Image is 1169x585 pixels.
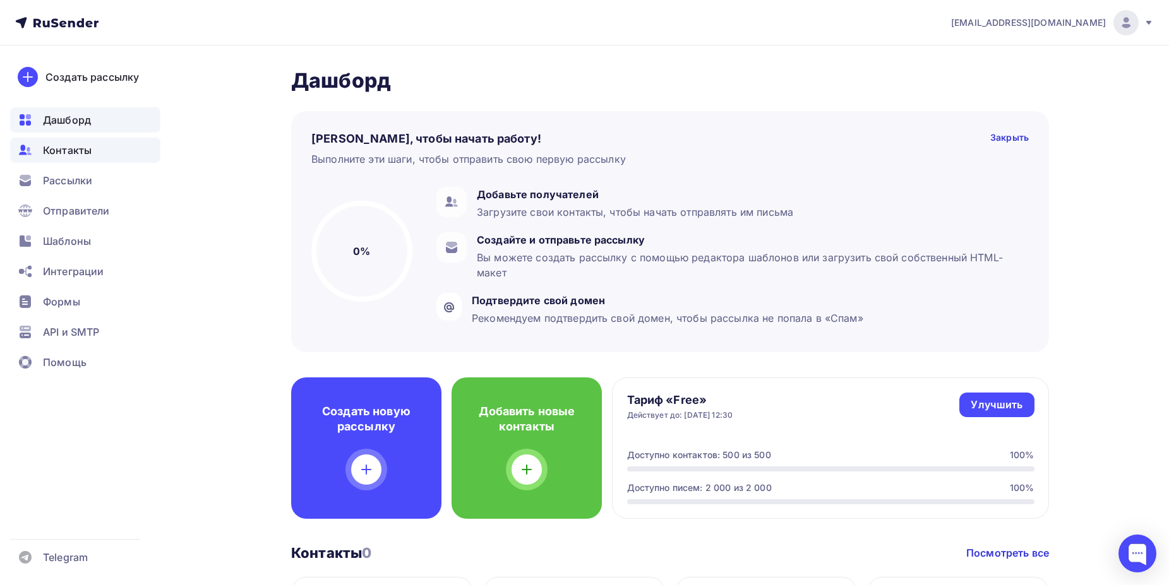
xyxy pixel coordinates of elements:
[43,233,91,249] span: Шаблоны
[43,324,99,340] span: API и SMTP
[959,393,1034,417] a: Улучшить
[472,404,582,434] h4: Добавить новые контакты
[10,198,160,223] a: Отправители
[43,294,80,309] span: Формы
[1010,482,1034,494] div: 100%
[627,482,772,494] div: Доступно писем: 2 000 из 2 000
[951,16,1106,29] span: [EMAIL_ADDRESS][DOMAIN_NAME]
[951,10,1154,35] a: [EMAIL_ADDRESS][DOMAIN_NAME]
[43,143,92,158] span: Контакты
[971,398,1022,412] div: Улучшить
[353,244,370,259] h5: 0%
[10,138,160,163] a: Контакты
[627,410,733,420] div: Действует до: [DATE] 12:30
[43,264,104,279] span: Интеграции
[43,550,88,565] span: Telegram
[627,449,771,461] div: Доступно контактов: 500 из 500
[990,131,1029,146] div: Закрыть
[43,173,92,188] span: Рассылки
[472,310,863,326] div: Рекомендуем подтвердить свой домен, чтобы рассылка не попала в «Спам»
[477,187,793,202] div: Добавьте получателей
[311,151,626,167] div: Выполните эти шаги, чтобы отправить свою первую рассылку
[10,289,160,314] a: Формы
[10,168,160,193] a: Рассылки
[10,228,160,254] a: Шаблоны
[362,545,371,561] span: 0
[477,204,793,220] div: Загрузите свои контакты, чтобы начать отправлять им письма
[966,545,1049,560] a: Посмотреть все
[311,131,541,146] h4: [PERSON_NAME], чтобы начать работу!
[477,232,1022,247] div: Создайте и отправьте рассылку
[43,112,91,127] span: Дашборд
[10,107,160,133] a: Дашборд
[291,68,1049,93] h2: Дашборд
[627,393,733,408] h4: Тариф «Free»
[45,69,139,85] div: Создать рассылку
[43,355,87,370] span: Помощь
[291,544,371,562] h3: Контакты
[472,293,863,308] div: Подтвердите свой домен
[311,404,421,434] h4: Создать новую рассылку
[43,203,110,218] span: Отправители
[477,250,1022,280] div: Вы можете создать рассылку с помощью редактора шаблонов или загрузить свой собственный HTML-макет
[1010,449,1034,461] div: 100%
